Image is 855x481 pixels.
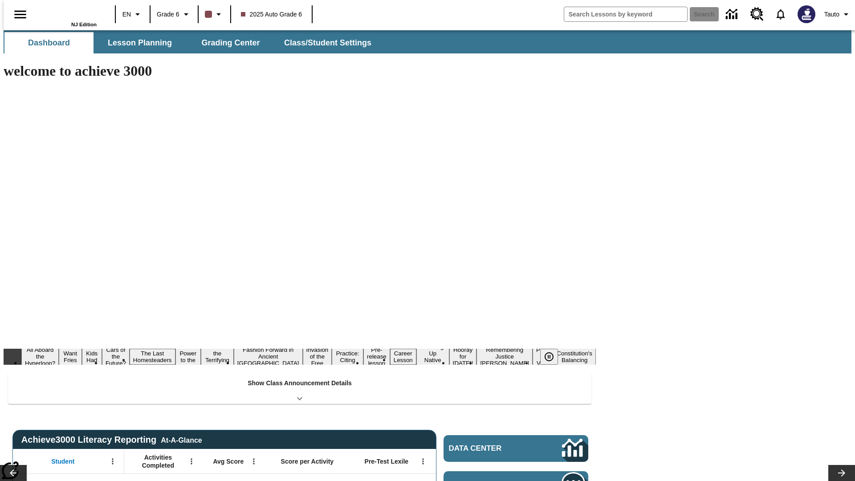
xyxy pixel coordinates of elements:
button: Open Menu [247,455,261,468]
span: Lesson Planning [108,38,172,48]
button: Open Menu [416,455,430,468]
div: At-A-Glance [161,435,202,444]
span: Grade 6 [157,10,179,19]
button: Slide 5 The Last Homesteaders [130,349,175,365]
button: Profile/Settings [821,6,855,22]
div: Show Class Announcement Details [8,373,591,404]
button: Slide 10 Mixed Practice: Citing Evidence [332,342,363,371]
span: Data Center [449,444,532,453]
button: Slide 14 Hooray for Constitution Day! [449,345,477,368]
a: Data Center [721,2,745,27]
span: Activities Completed [129,453,187,469]
div: Pause [540,349,567,365]
div: Home [39,3,97,27]
a: Notifications [769,3,792,26]
button: Open Menu [185,455,198,468]
button: Pause [540,349,558,365]
span: EN [122,10,131,19]
a: Home [39,4,97,22]
span: Avg Score [213,457,244,465]
button: Class/Student Settings [277,32,379,53]
button: Open Menu [106,455,119,468]
button: Slide 9 The Invasion of the Free CD [303,338,332,375]
button: Slide 7 Attack of the Terrifying Tomatoes [201,342,234,371]
span: Achieve3000 Literacy Reporting [21,435,202,445]
button: Grade: Grade 6, Select a grade [153,6,195,22]
button: Slide 1 All Aboard the Hyperloop? [21,345,59,368]
span: Grading Center [201,38,260,48]
button: Slide 16 Point of View [533,345,553,368]
span: 2025 Auto Grade 6 [241,10,302,19]
button: Slide 13 Cooking Up Native Traditions [416,342,449,371]
button: Slide 11 Pre-release lesson [363,345,390,368]
button: Lesson Planning [95,32,184,53]
button: Slide 3 Dirty Jobs Kids Had To Do [82,335,102,378]
p: Show Class Announcement Details [248,379,352,388]
span: Score per Activity [281,457,334,465]
span: NJ Edition [71,22,97,27]
div: SubNavbar [4,30,851,53]
div: SubNavbar [4,32,379,53]
button: Lesson carousel, Next [828,465,855,481]
button: Grading Center [186,32,275,53]
button: Dashboard [4,32,94,53]
button: Slide 12 Career Lesson [390,349,416,365]
button: Select a new avatar [792,3,821,26]
button: Open side menu [7,1,33,28]
a: Data Center [444,435,588,462]
button: Class color is dark brown. Change class color [201,6,228,22]
h1: welcome to achieve 3000 [4,63,596,79]
button: Slide 8 Fashion Forward in Ancient Rome [234,345,303,368]
img: Avatar [798,5,815,23]
span: Pre-Test Lexile [365,457,409,465]
button: Slide 4 Cars of the Future? [102,345,130,368]
span: Dashboard [28,38,70,48]
span: Student [51,457,74,465]
button: Slide 2 Do You Want Fries With That? [59,335,81,378]
span: Class/Student Settings [284,38,371,48]
button: Language: EN, Select a language [118,6,147,22]
button: Slide 17 The Constitution's Balancing Act [553,342,596,371]
a: Resource Center, Will open in new tab [745,2,769,26]
input: search field [564,7,687,21]
button: Slide 15 Remembering Justice O'Connor [476,345,533,368]
span: Tauto [824,10,839,19]
button: Slide 6 Solar Power to the People [175,342,201,371]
